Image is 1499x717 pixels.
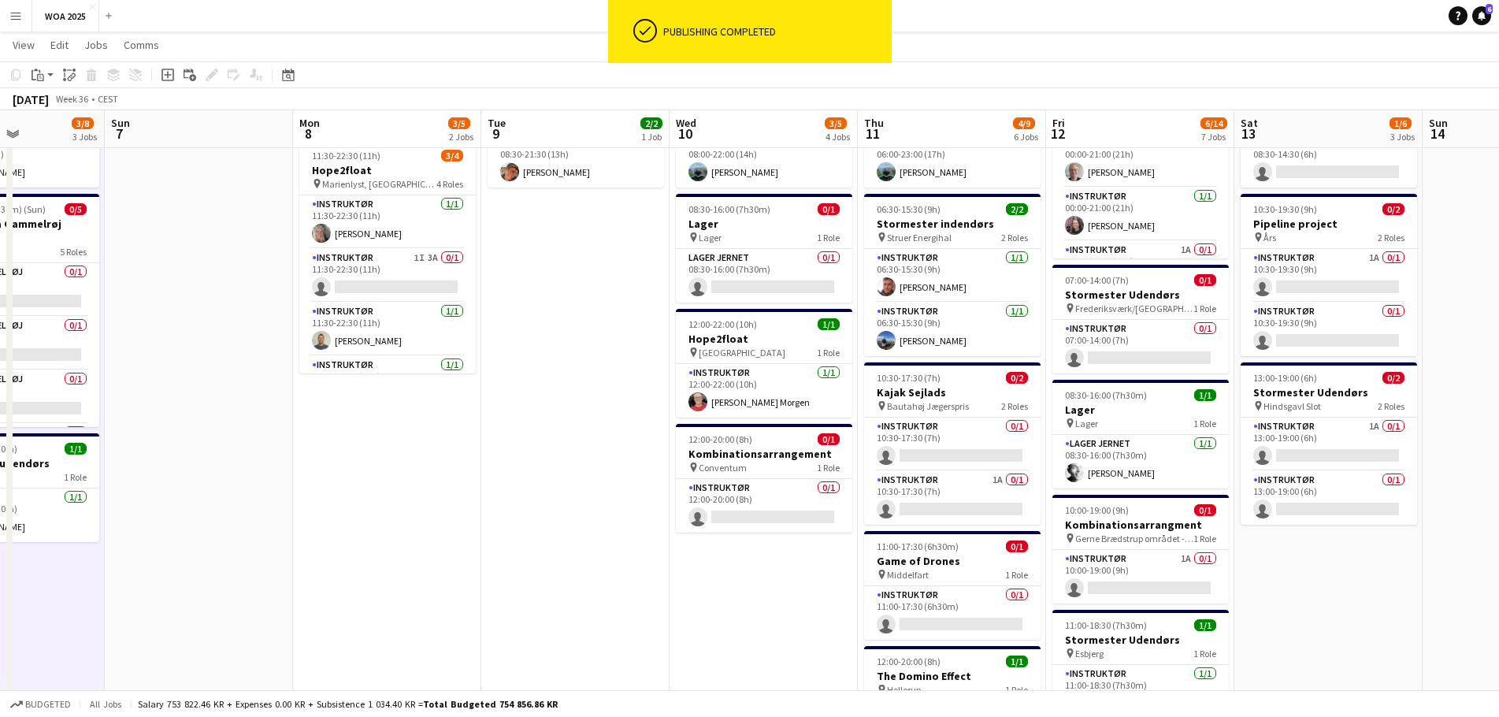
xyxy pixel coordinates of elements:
a: Comms [117,35,165,55]
span: Total Budgeted 754 856.86 KR [423,698,558,710]
div: [DATE] [13,91,49,107]
a: Edit [44,35,75,55]
div: CEST [98,93,118,105]
span: 6 [1486,4,1493,14]
span: Comms [124,38,159,52]
span: View [13,38,35,52]
button: WOA 2025 [32,1,99,32]
div: Salary 753 822.46 KR + Expenses 0.00 KR + Subsistence 1 034.40 KR = [138,698,558,710]
span: All jobs [87,698,124,710]
span: Jobs [84,38,108,52]
span: Edit [50,38,69,52]
a: 6 [1472,6,1491,25]
span: Week 36 [52,93,91,105]
a: View [6,35,41,55]
button: Budgeted [8,696,73,713]
a: Jobs [78,35,114,55]
div: Publishing completed [663,24,885,39]
span: Budgeted [25,699,71,710]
